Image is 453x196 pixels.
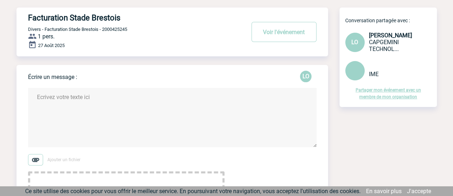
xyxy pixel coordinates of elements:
[407,188,431,195] a: J'accepte
[366,188,402,195] a: En savoir plus
[300,71,311,82] p: LO
[38,43,65,48] span: 27 Août 2025
[28,74,77,80] p: Écrire un message :
[300,71,311,82] div: Leila OBREMSKI
[38,33,55,40] span: 1 pers.
[369,71,379,78] span: IME
[28,13,224,22] h4: Facturation Stade Brestois
[356,88,421,99] a: Partager mon événement avec un membre de mon organisation
[351,39,358,46] span: LO
[28,27,127,32] span: Divers - Facturation Stade Brestois - 2000425245
[369,39,399,52] span: CAPGEMINI TECHNOLOGY SERVICES
[251,22,316,42] button: Voir l'événement
[345,18,437,23] p: Conversation partagée avec :
[369,32,412,39] span: [PERSON_NAME]
[25,188,361,195] span: Ce site utilise des cookies pour vous offrir le meilleur service. En poursuivant votre navigation...
[47,157,80,162] span: Ajouter un fichier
